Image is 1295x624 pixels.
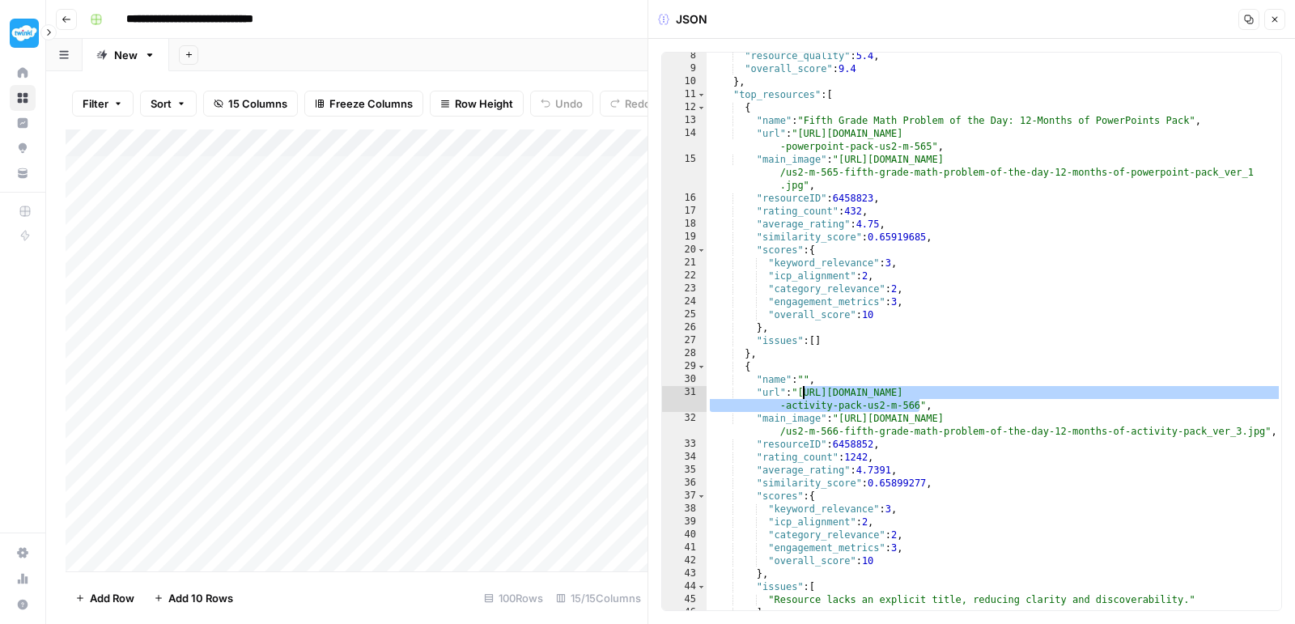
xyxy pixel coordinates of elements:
[662,334,707,347] div: 27
[304,91,423,117] button: Freeze Columns
[697,360,706,373] span: Toggle code folding, rows 29 through 47
[455,96,513,112] span: Row Height
[10,60,36,86] a: Home
[151,96,172,112] span: Sort
[555,96,583,112] span: Undo
[662,347,707,360] div: 28
[662,257,707,270] div: 21
[83,39,169,71] a: New
[662,218,707,231] div: 18
[662,205,707,218] div: 17
[662,114,707,127] div: 13
[625,96,651,112] span: Redo
[662,412,707,438] div: 32
[662,606,707,619] div: 46
[697,490,706,503] span: Toggle code folding, rows 37 through 43
[662,153,707,192] div: 15
[658,11,707,28] div: JSON
[662,295,707,308] div: 24
[697,88,706,101] span: Toggle code folding, rows 11 through 82
[662,503,707,516] div: 38
[662,580,707,593] div: 44
[478,585,550,611] div: 100 Rows
[228,96,287,112] span: 15 Columns
[66,585,144,611] button: Add Row
[662,438,707,451] div: 33
[662,464,707,477] div: 35
[662,528,707,541] div: 40
[662,308,707,321] div: 25
[550,585,647,611] div: 15/15 Columns
[662,127,707,153] div: 14
[10,135,36,161] a: Opportunities
[662,244,707,257] div: 20
[662,282,707,295] div: 23
[697,580,706,593] span: Toggle code folding, rows 44 through 46
[662,567,707,580] div: 43
[600,91,661,117] button: Redo
[10,540,36,566] a: Settings
[662,101,707,114] div: 12
[140,91,197,117] button: Sort
[662,75,707,88] div: 10
[662,541,707,554] div: 41
[662,386,707,412] div: 31
[662,62,707,75] div: 9
[662,490,707,503] div: 37
[10,13,36,53] button: Workspace: Twinkl
[329,96,413,112] span: Freeze Columns
[90,590,134,606] span: Add Row
[168,590,233,606] span: Add 10 Rows
[83,96,108,112] span: Filter
[662,554,707,567] div: 42
[662,49,707,62] div: 8
[530,91,593,117] button: Undo
[662,192,707,205] div: 16
[72,91,134,117] button: Filter
[662,321,707,334] div: 26
[662,477,707,490] div: 36
[662,373,707,386] div: 30
[203,91,298,117] button: 15 Columns
[10,110,36,136] a: Insights
[114,47,138,63] div: New
[697,244,706,257] span: Toggle code folding, rows 20 through 26
[10,566,36,592] a: Usage
[430,91,524,117] button: Row Height
[662,88,707,101] div: 11
[10,592,36,618] button: Help + Support
[10,85,36,111] a: Browse
[662,516,707,528] div: 39
[662,270,707,282] div: 22
[662,231,707,244] div: 19
[10,160,36,186] a: Your Data
[144,585,243,611] button: Add 10 Rows
[697,101,706,114] span: Toggle code folding, rows 12 through 28
[662,593,707,606] div: 45
[662,360,707,373] div: 29
[662,451,707,464] div: 34
[10,19,39,48] img: Twinkl Logo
